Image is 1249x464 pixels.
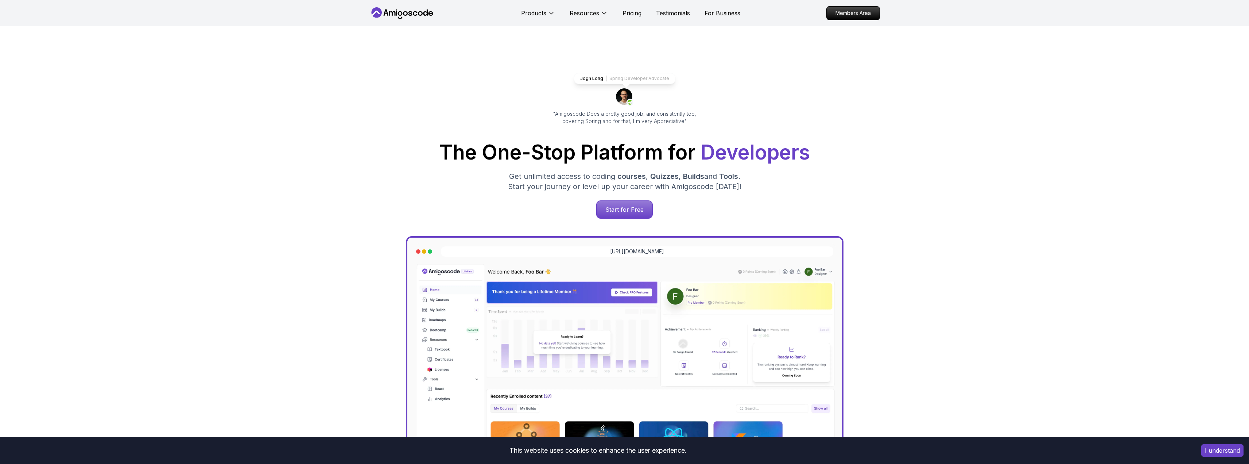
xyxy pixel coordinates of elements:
span: Builds [683,172,704,181]
button: Products [521,9,555,23]
div: This website uses cookies to enhance the user experience. [5,442,1190,459]
h1: The One-Stop Platform for [375,142,874,162]
p: Jogh Long [580,76,603,81]
button: Resources [570,9,608,23]
a: For Business [705,9,740,18]
a: Pricing [622,9,641,18]
a: Testimonials [656,9,690,18]
p: Start for Free [597,201,652,218]
p: Spring Developer Advocate [609,76,669,81]
span: Quizzes [650,172,679,181]
a: [URL][DOMAIN_NAME] [610,248,664,255]
p: Resources [570,9,599,18]
p: Products [521,9,546,18]
button: Accept cookies [1201,444,1244,457]
p: Members Area [827,7,880,20]
p: "Amigoscode Does a pretty good job, and consistently too, covering Spring and for that, I'm very ... [543,110,706,125]
a: Members Area [826,6,880,20]
p: Get unlimited access to coding , , and . Start your journey or level up your career with Amigosco... [502,171,747,192]
span: courses [617,172,646,181]
span: Tools [719,172,738,181]
span: Developers [701,140,810,164]
a: Start for Free [596,200,653,219]
img: josh long [616,88,633,106]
